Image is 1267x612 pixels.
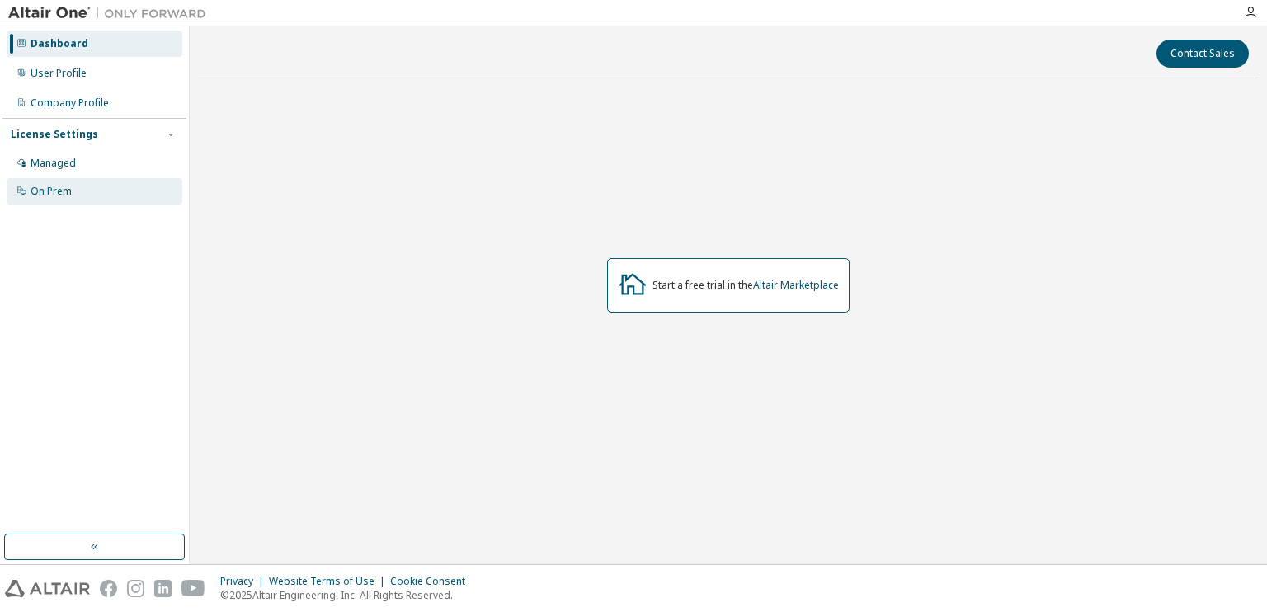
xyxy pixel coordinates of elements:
[390,575,475,588] div: Cookie Consent
[269,575,390,588] div: Website Terms of Use
[220,588,475,602] p: © 2025 Altair Engineering, Inc. All Rights Reserved.
[11,128,98,141] div: License Settings
[127,580,144,597] img: instagram.svg
[181,580,205,597] img: youtube.svg
[1156,40,1249,68] button: Contact Sales
[220,575,269,588] div: Privacy
[31,157,76,170] div: Managed
[753,278,839,292] a: Altair Marketplace
[31,67,87,80] div: User Profile
[154,580,172,597] img: linkedin.svg
[100,580,117,597] img: facebook.svg
[31,37,88,50] div: Dashboard
[652,279,839,292] div: Start a free trial in the
[5,580,90,597] img: altair_logo.svg
[31,97,109,110] div: Company Profile
[31,185,72,198] div: On Prem
[8,5,214,21] img: Altair One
